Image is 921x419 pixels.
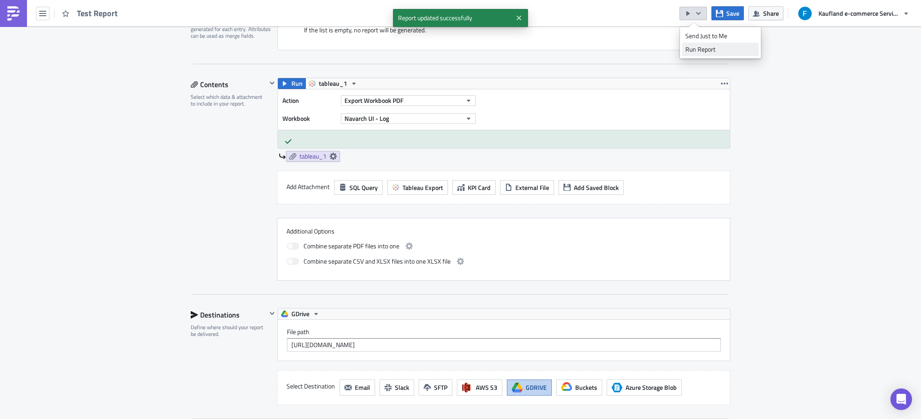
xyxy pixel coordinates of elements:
[559,180,624,195] button: Add Saved Block
[191,324,267,338] div: Define where should your report be delivered.
[626,383,677,392] span: Azure Storage Blob
[319,78,347,89] span: tableau_1
[726,9,739,18] span: Save
[818,9,899,18] span: Kaufland e-commerce Services GmbH & Co. KG
[612,382,622,393] span: Azure Storage Blob
[468,183,491,192] span: KPI Card
[387,180,448,195] button: Tableau Export
[574,183,619,192] span: Add Saved Block
[434,383,447,392] span: SFTP
[291,78,303,89] span: Run
[890,388,912,410] div: Open Intercom Messenger
[452,180,496,195] button: KPI Card
[380,379,414,396] button: Slack
[286,227,721,235] label: Additional Options
[304,241,399,251] span: Combine separate PDF files into one
[355,383,370,392] span: Email
[267,308,277,319] button: Hide content
[344,114,389,123] span: Navarch UI - Log
[341,95,476,106] button: Export Workbook PDF
[282,94,336,107] label: Action
[286,379,335,393] label: Select Destination
[607,379,682,396] button: Azure Storage BlobAzure Storage Blob
[349,183,378,192] span: SQL Query
[291,309,309,319] span: GDrive
[191,93,267,107] div: Select which data & attachment to include in your report.
[575,383,597,392] span: Buckets
[286,180,330,194] label: Add Attachment
[556,379,602,396] button: Buckets
[334,180,383,195] button: SQL Query
[507,379,552,396] button: GDRIVE
[341,113,476,124] button: Navarch UI - Log
[278,78,306,89] button: Run
[6,6,21,21] img: PushMetrics
[191,12,272,40] div: Define a list of parameters to iterate over. One report will be generated for each entry. Attribu...
[512,11,526,25] button: Close
[500,180,554,195] button: External File
[748,6,783,20] button: Share
[402,183,443,192] span: Tableau Export
[457,379,502,396] button: AWS S3
[711,6,744,20] button: Save
[515,183,549,192] span: External File
[305,78,361,89] button: tableau_1
[77,8,119,18] span: Test Report
[344,96,403,105] span: Export Workbook PDF
[476,383,497,392] span: AWS S3
[685,45,756,54] div: Run Report
[287,18,721,41] div: Iterates over a list of parameters and generates a personalised report for each entry in the list...
[419,379,452,396] button: SFTP
[286,151,340,162] a: tableau_1
[300,152,326,160] span: tableau_1
[526,383,547,392] span: GDRIVE
[278,309,323,319] button: GDrive
[793,4,914,23] button: Kaufland e-commerce Services GmbH & Co. KG
[797,6,813,21] img: Avatar
[191,78,267,91] div: Contents
[304,256,451,267] span: Combine separate CSV and XLSX files into one XLSX file
[191,308,267,322] div: Destinations
[267,78,277,88] button: Hide content
[282,112,336,125] label: Workbook
[763,9,779,18] span: Share
[393,9,512,27] span: Report updated successfully
[287,328,721,336] label: File path
[395,383,409,392] span: Slack
[340,379,375,396] button: Email
[685,31,756,40] div: Send Just to Me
